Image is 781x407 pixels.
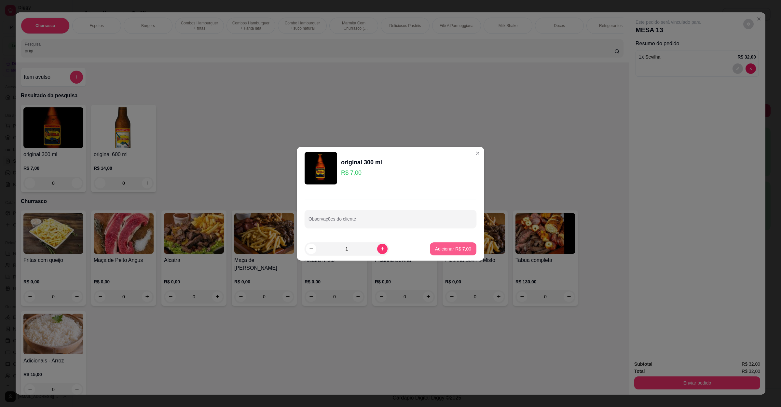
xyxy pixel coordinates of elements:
button: Adicionar R$ 7,00 [430,242,476,255]
p: Adicionar R$ 7,00 [435,246,471,252]
button: increase-product-quantity [377,244,388,254]
div: original 300 ml [341,158,382,167]
button: decrease-product-quantity [306,244,316,254]
p: R$ 7,00 [341,168,382,177]
button: Close [473,148,483,158]
img: product-image [305,152,337,184]
input: Observações do cliente [308,218,473,225]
